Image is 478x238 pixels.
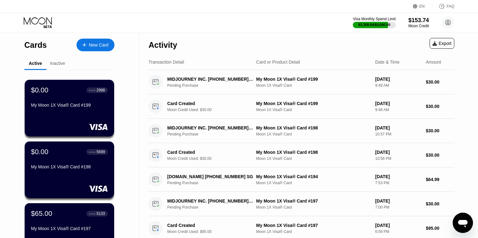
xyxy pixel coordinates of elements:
[31,210,52,218] div: $65.00
[31,148,48,156] div: $0.00
[426,153,454,158] div: $30.00
[96,211,105,216] div: 5133
[375,198,421,204] div: [DATE]
[31,86,48,94] div: $0.00
[353,17,395,21] div: Visa Monthly Spend Limit
[96,150,105,154] div: 5699
[408,17,429,24] div: $153.74
[256,108,370,112] div: Moon 1X Visa® Card
[358,23,390,27] div: $3,309.84 / $4,000.00
[432,41,451,46] div: Export
[375,156,421,161] div: 10:56 PM
[256,174,370,179] div: My Moon 1X Visa® Card #194
[256,205,370,210] div: Moon 1X Visa® Card
[149,41,177,50] div: Activity
[149,94,454,119] div: Card CreatedMoon Credit Used: $30.00My Moon 1X Visa® Card #199Moon 1X Visa® Card[DATE]9:48 AM$30.00
[167,181,260,185] div: Pending Purchase
[167,229,260,234] div: Moon Credit Used: $95.00
[375,223,421,228] div: [DATE]
[256,132,370,136] div: Moon 1X Visa® Card
[256,101,370,106] div: My Moon 1X Visa® Card #199
[426,177,454,182] div: $64.99
[149,119,454,143] div: MIDJOURNEY INC. [PHONE_NUMBER] USPending PurchaseMy Moon 1X Visa® Card #198Moon 1X Visa® Card[DAT...
[375,83,421,88] div: 9:49 AM
[375,125,421,130] div: [DATE]
[89,89,95,91] div: ● ● ● ●
[29,61,42,66] div: Active
[167,101,253,106] div: Card Created
[167,223,253,228] div: Card Created
[375,59,400,65] div: Date & Time
[375,181,421,185] div: 7:53 PM
[149,167,454,192] div: [DOMAIN_NAME] [PHONE_NUMBER] SGPending PurchaseMy Moon 1X Visa® Card #194Moon 1X Visa® Card[DATE]...
[167,174,253,179] div: [DOMAIN_NAME] [PHONE_NUMBER] SG
[149,70,454,94] div: MIDJOURNEY INC. [PHONE_NUMBER] USPending PurchaseMy Moon 1X Visa® Card #199Moon 1X Visa® Card[DAT...
[426,104,454,109] div: $30.00
[375,132,421,136] div: 10:57 PM
[50,61,65,66] div: Inactive
[413,3,432,9] div: EN
[375,101,421,106] div: [DATE]
[89,151,95,153] div: ● ● ● ●
[31,164,108,169] div: My Moon 1X Visa® Card #198
[167,108,260,112] div: Moon Credit Used: $30.00
[25,141,114,198] div: $0.00● ● ● ●5699My Moon 1X Visa® Card #198
[167,125,253,130] div: MIDJOURNEY INC. [PHONE_NUMBER] US
[149,143,454,167] div: Card CreatedMoon Credit Used: $30.00My Moon 1X Visa® Card #198Moon 1X Visa® Card[DATE]10:56 PM$30.00
[453,213,473,233] iframe: Кнопка, открывающая окно обмена сообщениями; идет разговор
[426,79,454,85] div: $30.00
[426,128,454,133] div: $30.00
[77,39,114,51] div: New Card
[31,226,108,231] div: My Moon 1X Visa® Card #197
[256,77,370,82] div: My Moon 1X Visa® Card #199
[167,77,253,82] div: MIDJOURNEY INC. [PHONE_NUMBER] US
[375,150,421,155] div: [DATE]
[256,198,370,204] div: My Moon 1X Visa® Card #197
[408,17,429,28] div: $153.74Moon Credit
[167,132,260,136] div: Pending Purchase
[24,41,47,50] div: Cards
[31,103,108,108] div: My Moon 1X Visa® Card #199
[375,108,421,112] div: 9:48 AM
[167,156,260,161] div: Moon Credit Used: $30.00
[167,205,260,210] div: Pending Purchase
[426,226,454,231] div: $95.00
[256,125,370,130] div: My Moon 1X Visa® Card #198
[447,4,454,9] div: FAQ
[375,77,421,82] div: [DATE]
[167,83,260,88] div: Pending Purchase
[375,205,421,210] div: 7:00 PM
[25,80,114,136] div: $0.00● ● ● ●2988My Moon 1X Visa® Card #199
[149,59,184,65] div: Transaction Detail
[432,3,454,9] div: FAQ
[426,59,441,65] div: Amount
[256,181,370,185] div: Moon 1X Visa® Card
[353,17,395,28] div: Visa Monthly Spend Limit$3,309.84/$4,000.00
[89,42,108,48] div: New Card
[167,150,253,155] div: Card Created
[167,198,253,204] div: MIDJOURNEY INC. [PHONE_NUMBER] US
[256,83,370,88] div: Moon 1X Visa® Card
[375,229,421,234] div: 6:59 PM
[256,150,370,155] div: My Moon 1X Visa® Card #198
[256,156,370,161] div: Moon 1X Visa® Card
[256,229,370,234] div: Moon 1X Visa® Card
[430,38,454,49] div: Export
[420,4,425,9] div: EN
[426,201,454,206] div: $30.00
[375,174,421,179] div: [DATE]
[96,88,105,92] div: 2988
[408,24,429,28] div: Moon Credit
[149,192,454,216] div: MIDJOURNEY INC. [PHONE_NUMBER] USPending PurchaseMy Moon 1X Visa® Card #197Moon 1X Visa® Card[DAT...
[89,213,95,215] div: ● ● ● ●
[256,59,300,65] div: Card or Product Detail
[256,223,370,228] div: My Moon 1X Visa® Card #197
